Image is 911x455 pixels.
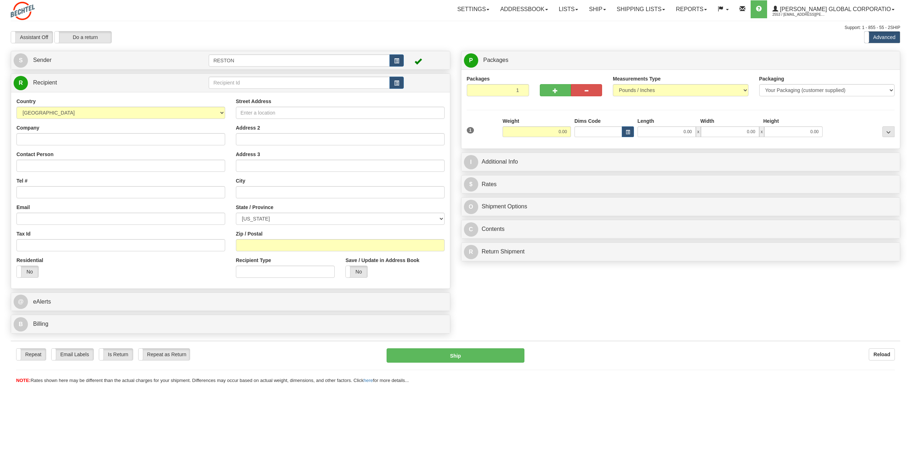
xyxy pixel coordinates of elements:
a: Reports [670,0,712,18]
label: Packaging [759,75,784,82]
a: P Packages [464,53,898,68]
span: I [464,155,478,169]
a: @ eAlerts [14,295,447,309]
label: State / Province [236,204,273,211]
img: logo2553.jpg [11,2,35,20]
div: ... [882,126,895,137]
label: Email Labels [52,349,93,360]
label: Tel # [16,177,28,184]
a: R Recipient [14,76,187,90]
a: Ship [583,0,611,18]
span: NOTE: [16,378,30,383]
input: Enter a location [236,107,445,119]
label: Recipient Type [236,257,271,264]
label: Is Return [99,349,133,360]
label: Repeat as Return [139,349,190,360]
label: Length [638,117,654,125]
span: R [14,76,28,90]
div: Support: 1 - 855 - 55 - 2SHIP [11,25,900,31]
span: x [696,126,701,137]
span: P [464,53,478,68]
a: S Sender [14,53,209,68]
a: B Billing [14,317,447,331]
label: Address 3 [236,151,260,158]
label: Save / Update in Address Book [345,257,419,264]
label: Contact Person [16,151,53,158]
label: Height [763,117,779,125]
input: Recipient Id [209,77,390,89]
label: Tax Id [16,230,30,237]
label: Email [16,204,30,211]
span: R [464,245,478,259]
button: Reload [869,348,895,360]
label: Weight [503,117,519,125]
div: Rates shown here may be different than the actual charges for your shipment. Differences may occu... [11,377,900,384]
a: Lists [553,0,583,18]
label: Company [16,124,39,131]
span: Recipient [33,79,57,86]
label: City [236,177,245,184]
span: Sender [33,57,52,63]
a: [PERSON_NAME] Global Corporatio 2553 / [EMAIL_ADDRESS][PERSON_NAME][DOMAIN_NAME] [767,0,900,18]
a: $Rates [464,177,898,192]
label: Dims Code [575,117,601,125]
span: @ [14,295,28,309]
span: [PERSON_NAME] Global Corporatio [778,6,891,12]
span: 1 [467,127,474,134]
a: Addressbook [495,0,553,18]
button: Ship [387,348,524,363]
a: Settings [452,0,495,18]
label: Do a return [55,32,111,43]
label: Packages [467,75,490,82]
span: 2553 / [EMAIL_ADDRESS][PERSON_NAME][DOMAIN_NAME] [772,11,826,18]
label: Country [16,98,36,105]
span: $ [464,177,478,192]
span: C [464,222,478,237]
label: No [346,266,367,277]
span: S [14,53,28,68]
input: Sender Id [209,54,390,67]
span: Billing [33,321,48,327]
span: eAlerts [33,299,51,305]
iframe: chat widget [895,191,910,264]
label: Repeat [16,349,46,360]
label: No [17,266,38,277]
label: Width [700,117,714,125]
a: OShipment Options [464,199,898,214]
label: Zip / Postal [236,230,263,237]
label: Measurements Type [613,75,661,82]
span: O [464,200,478,214]
a: RReturn Shipment [464,245,898,259]
label: Assistant Off [11,32,53,43]
a: IAdditional Info [464,155,898,169]
a: Shipping lists [611,0,670,18]
a: CContents [464,222,898,237]
label: Address 2 [236,124,260,131]
a: here [364,378,373,383]
span: x [759,126,764,137]
label: Street Address [236,98,271,105]
span: B [14,317,28,331]
label: Residential [16,257,43,264]
b: Reload [873,352,890,357]
span: Packages [483,57,508,63]
label: Advanced [864,32,900,43]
